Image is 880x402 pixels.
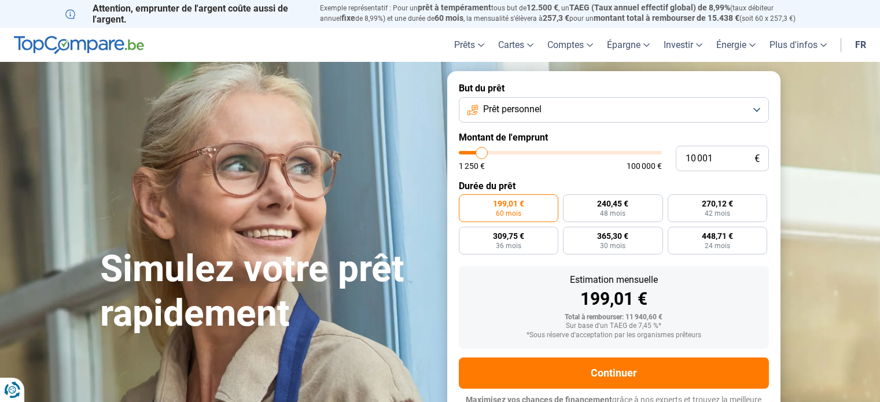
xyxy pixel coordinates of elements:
[468,314,760,322] div: Total à rembourser: 11 940,60 €
[600,242,625,249] span: 30 mois
[468,322,760,330] div: Sur base d'un TAEG de 7,45 %*
[483,103,542,116] span: Prêt personnel
[709,28,763,62] a: Énergie
[543,13,569,23] span: 257,3 €
[493,232,524,240] span: 309,75 €
[435,13,463,23] span: 60 mois
[594,13,739,23] span: montant total à rembourser de 15.438 €
[597,200,628,208] span: 240,45 €
[459,132,769,143] label: Montant de l'emprunt
[447,28,491,62] a: Prêts
[627,162,662,170] span: 100 000 €
[600,28,657,62] a: Épargne
[702,232,733,240] span: 448,71 €
[14,36,144,54] img: TopCompare
[597,232,628,240] span: 365,30 €
[468,290,760,308] div: 199,01 €
[65,3,306,25] p: Attention, emprunter de l'argent coûte aussi de l'argent.
[459,162,485,170] span: 1 250 €
[496,242,521,249] span: 36 mois
[705,210,730,217] span: 42 mois
[459,180,769,191] label: Durée du prêt
[526,3,558,12] span: 12.500 €
[468,331,760,340] div: *Sous réserve d'acceptation par les organismes prêteurs
[540,28,600,62] a: Comptes
[491,28,540,62] a: Cartes
[496,210,521,217] span: 60 mois
[459,357,769,389] button: Continuer
[418,3,491,12] span: prêt à tempérament
[702,200,733,208] span: 270,12 €
[705,242,730,249] span: 24 mois
[600,210,625,217] span: 48 mois
[100,247,433,336] h1: Simulez votre prêt rapidement
[569,3,730,12] span: TAEG (Taux annuel effectif global) de 8,99%
[493,200,524,208] span: 199,01 €
[657,28,709,62] a: Investir
[468,275,760,285] div: Estimation mensuelle
[459,97,769,123] button: Prêt personnel
[848,28,873,62] a: fr
[341,13,355,23] span: fixe
[320,3,815,24] p: Exemple représentatif : Pour un tous but de , un (taux débiteur annuel de 8,99%) et une durée de ...
[763,28,834,62] a: Plus d'infos
[754,154,760,164] span: €
[459,83,769,94] label: But du prêt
